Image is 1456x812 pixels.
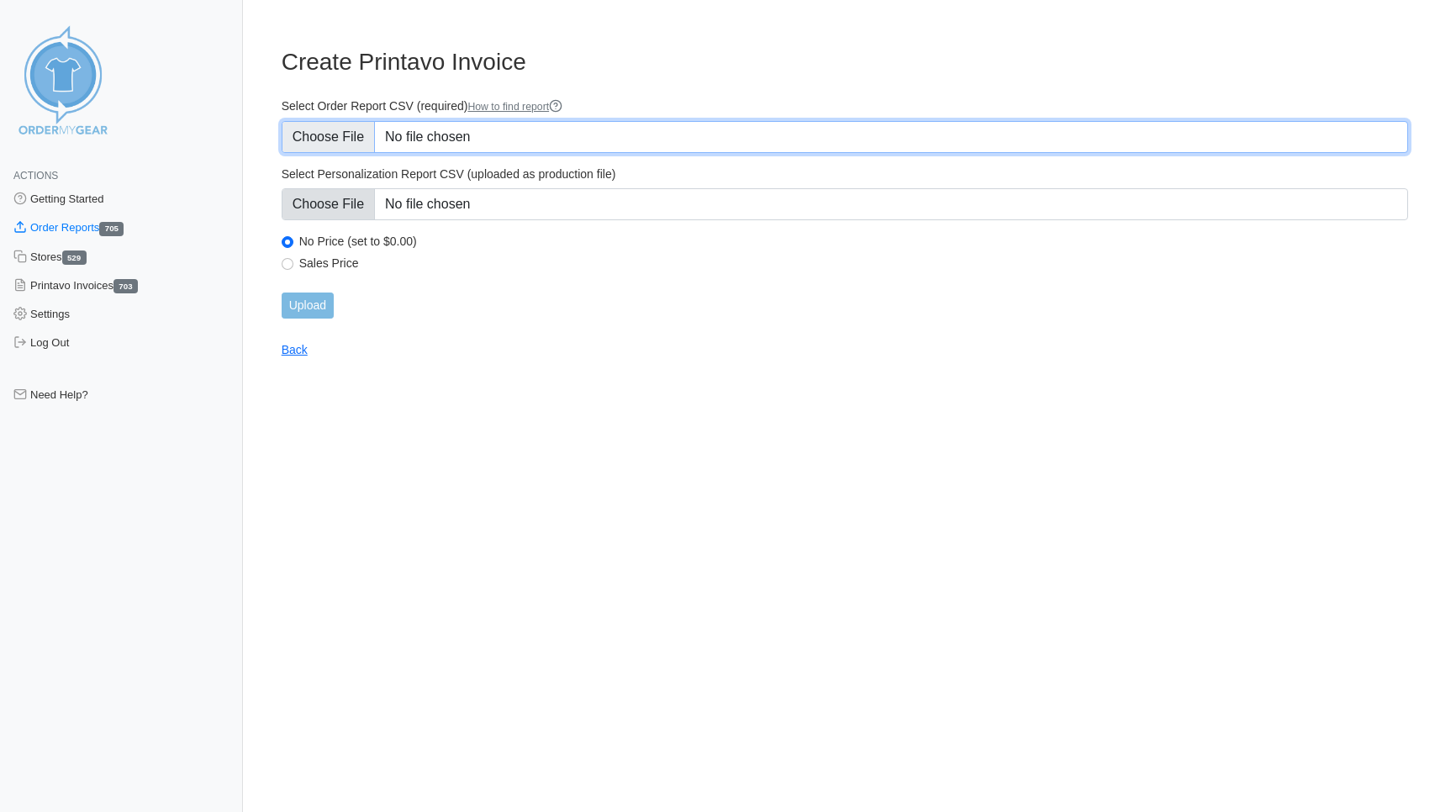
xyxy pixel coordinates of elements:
h3: Create Printavo Invoice [282,48,1408,76]
a: How to find report [467,101,562,113]
label: Select Order Report CSV (required) [282,98,1408,114]
span: 705 [99,222,124,236]
a: Back [282,343,308,356]
span: Actions [13,170,58,182]
label: No Price (set to $0.00) [299,234,1408,249]
input: Upload [282,293,334,319]
span: 703 [113,279,138,293]
label: Select Personalization Report CSV (uploaded as production file) [282,166,1408,182]
span: 529 [62,250,87,265]
label: Sales Price [299,256,1408,271]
